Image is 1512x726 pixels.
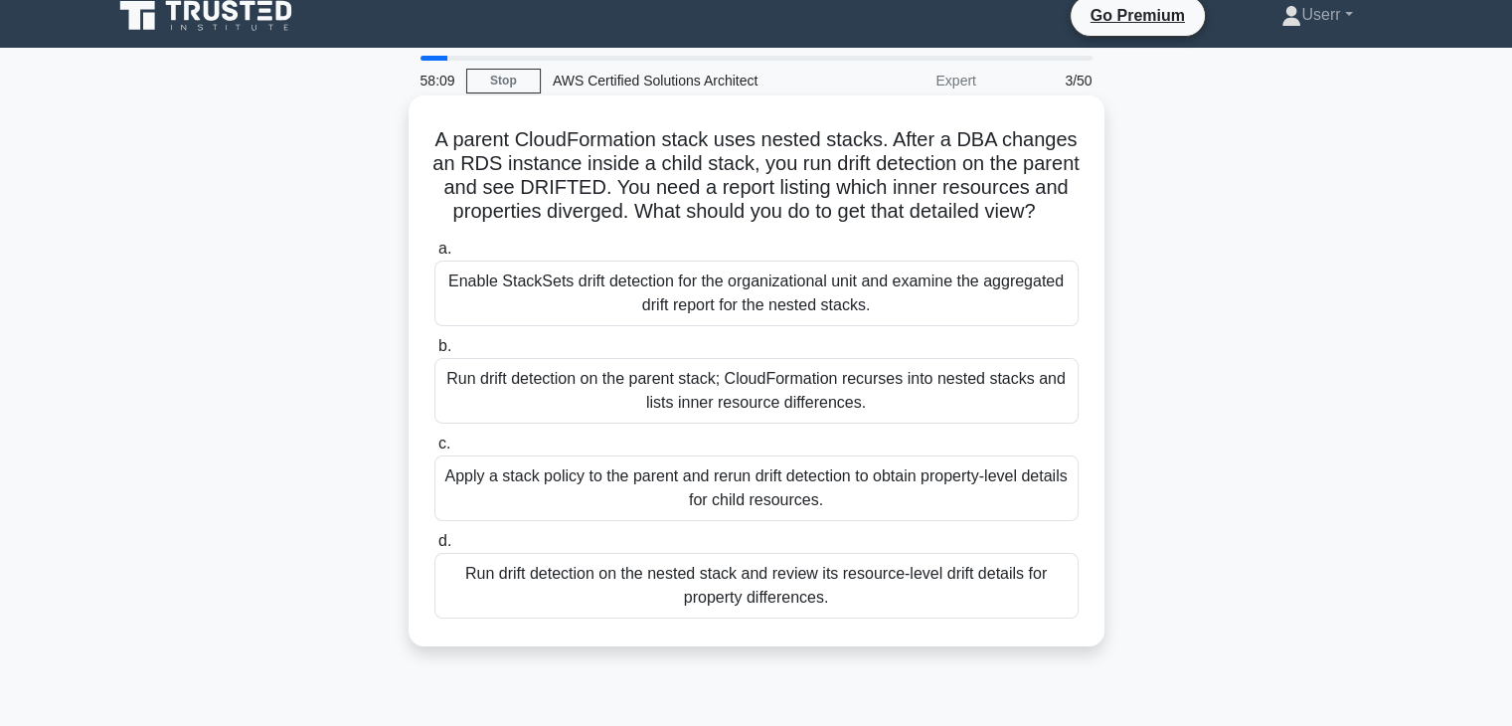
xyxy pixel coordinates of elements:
[438,240,451,257] span: a.
[434,553,1079,619] div: Run drift detection on the nested stack and review its resource-level drift details for property ...
[438,337,451,354] span: b.
[438,435,450,452] span: c.
[432,127,1081,225] h5: A parent CloudFormation stack uses nested stacks. After a DBA changes an RDS instance inside a ch...
[434,455,1079,521] div: Apply a stack policy to the parent and rerun drift detection to obtain property-level details for...
[434,261,1079,326] div: Enable StackSets drift detection for the organizational unit and examine the aggregated drift rep...
[466,69,541,93] a: Stop
[1079,3,1197,28] a: Go Premium
[409,61,466,100] div: 58:09
[434,358,1079,424] div: Run drift detection on the parent stack; CloudFormation recurses into nested stacks and lists inn...
[988,61,1104,100] div: 3/50
[541,61,814,100] div: AWS Certified Solutions Architect
[814,61,988,100] div: Expert
[438,532,451,549] span: d.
